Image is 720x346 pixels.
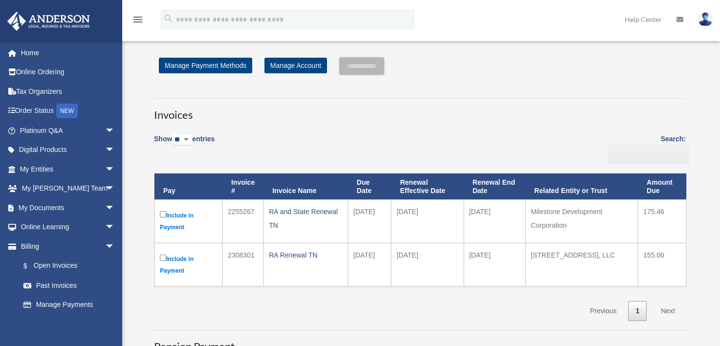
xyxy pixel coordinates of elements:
a: Past Invoices [14,276,125,295]
a: Online Ordering [7,63,130,82]
img: User Pic [698,12,713,26]
div: RA and State Renewal TN [269,205,343,232]
span: arrow_drop_down [105,198,125,218]
td: [STREET_ADDRESS], LLC [525,243,638,286]
span: arrow_drop_down [105,159,125,179]
span: arrow_drop_down [105,140,125,160]
i: menu [132,14,144,25]
a: Tax Organizers [7,82,130,101]
a: Platinum Q&Aarrow_drop_down [7,121,130,140]
a: My Documentsarrow_drop_down [7,198,130,217]
td: 175.46 [638,199,686,243]
td: Milestone Development Corporation [525,199,638,243]
td: [DATE] [464,243,525,286]
a: My Entitiesarrow_drop_down [7,159,130,179]
h3: Invoices [154,98,686,123]
th: Due Date: activate to sort column ascending [348,173,392,200]
img: Anderson Advisors Platinum Portal [4,12,93,31]
td: 2255267 [222,199,263,243]
th: Amount Due: activate to sort column ascending [638,173,686,200]
th: Pay: activate to sort column descending [154,173,222,200]
span: arrow_drop_down [105,121,125,141]
a: menu [132,17,144,25]
label: Show entries [154,133,215,155]
a: My [PERSON_NAME] Teamarrow_drop_down [7,179,130,198]
span: arrow_drop_down [105,217,125,238]
a: Order StatusNEW [7,101,130,121]
span: arrow_drop_down [105,179,125,199]
i: search [163,13,174,24]
input: Search: [608,145,689,163]
div: RA Renewal TN [269,248,343,262]
td: 155.00 [638,243,686,286]
a: Manage Account [264,58,327,73]
a: 1 [628,301,647,321]
div: NEW [56,104,78,118]
span: $ [29,260,34,272]
a: Digital Productsarrow_drop_down [7,140,130,160]
td: [DATE] [348,199,392,243]
label: Include in Payment [160,209,217,233]
a: Online Learningarrow_drop_down [7,217,130,237]
a: Next [654,301,682,321]
input: Include in Payment [160,255,166,261]
td: [DATE] [464,199,525,243]
select: Showentries [172,134,192,146]
td: [DATE] [348,243,392,286]
th: Invoice #: activate to sort column ascending [222,173,263,200]
a: $Open Invoices [14,256,120,276]
a: Manage Payment Methods [159,58,252,73]
th: Renewal Effective Date: activate to sort column ascending [391,173,463,200]
a: Previous [583,301,624,321]
label: Search: [604,133,686,163]
a: Manage Payments [14,295,125,315]
td: 2308301 [222,243,263,286]
th: Related Entity or Trust: activate to sort column ascending [525,173,638,200]
a: Home [7,43,130,63]
td: [DATE] [391,199,463,243]
span: arrow_drop_down [105,237,125,257]
a: Billingarrow_drop_down [7,237,125,256]
input: Include in Payment [160,211,166,217]
th: Renewal End Date: activate to sort column ascending [464,173,525,200]
td: [DATE] [391,243,463,286]
label: Include in Payment [160,253,217,277]
th: Invoice Name: activate to sort column ascending [263,173,348,200]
